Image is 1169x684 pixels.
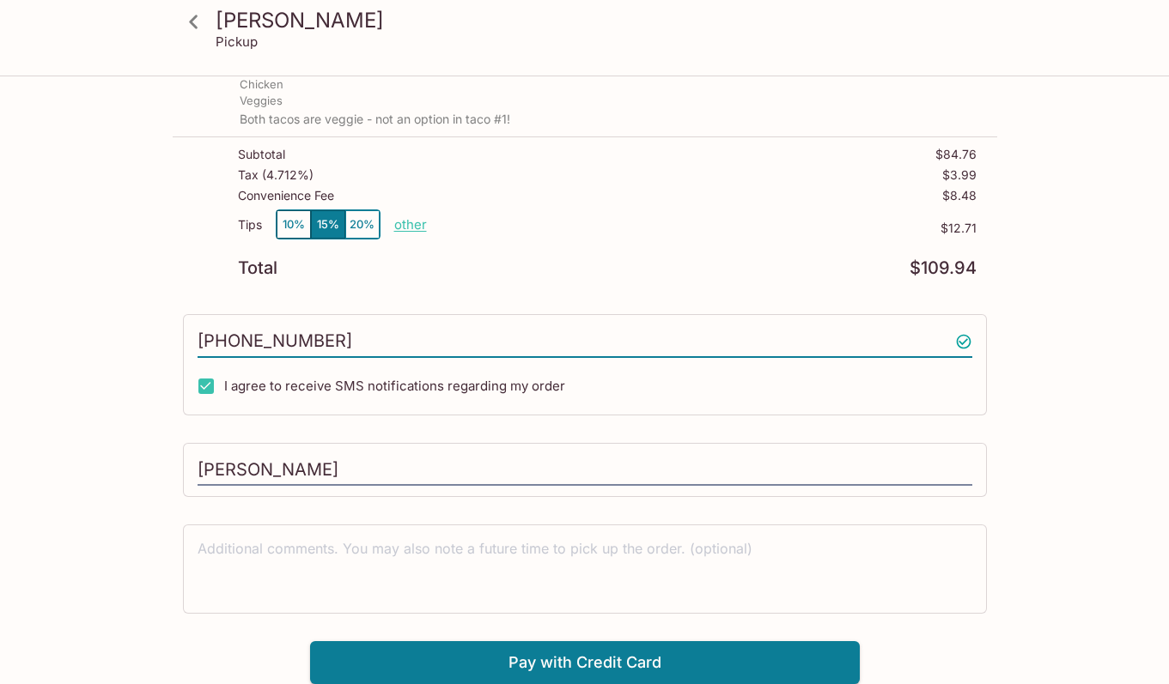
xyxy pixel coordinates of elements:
[224,378,565,394] span: I agree to receive SMS notifications regarding my order
[935,148,977,161] p: $84.76
[427,221,977,235] p: $12.71
[238,189,334,203] p: Convenience Fee
[238,148,285,161] p: Subtotal
[310,641,860,684] button: Pay with Credit Card
[240,112,977,126] p: Both tacos are veggie - not an option in taco #1!
[942,189,977,203] p: $8.48
[216,7,983,33] h3: [PERSON_NAME]
[240,76,283,93] p: Chicken
[942,168,977,182] p: $3.99
[238,218,262,232] p: Tips
[910,260,977,276] p: $109.94
[277,210,311,239] button: 10%
[198,454,972,487] input: Enter first and last name
[238,260,277,276] p: Total
[216,33,258,50] p: Pickup
[394,216,427,233] button: other
[311,210,345,239] button: 15%
[198,325,972,358] input: Enter phone number
[345,210,380,239] button: 20%
[240,93,283,109] p: Veggies
[238,168,314,182] p: Tax ( 4.712% )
